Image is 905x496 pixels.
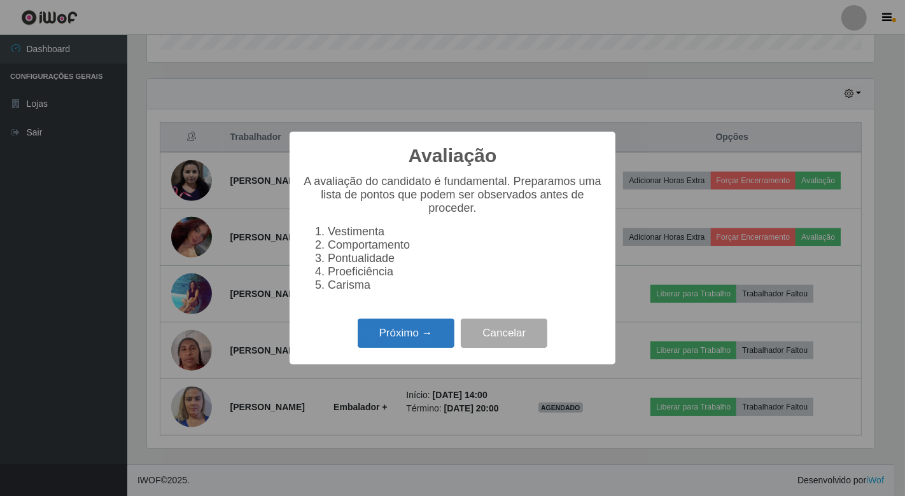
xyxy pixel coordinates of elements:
[328,265,603,279] li: Proeficiência
[328,252,603,265] li: Pontualidade
[302,175,603,215] p: A avaliação do candidato é fundamental. Preparamos uma lista de pontos que podem ser observados a...
[358,319,454,348] button: Próximo →
[461,319,547,348] button: Cancelar
[409,144,497,167] h2: Avaliação
[328,279,603,292] li: Carisma
[328,238,603,252] li: Comportamento
[328,225,603,238] li: Vestimenta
